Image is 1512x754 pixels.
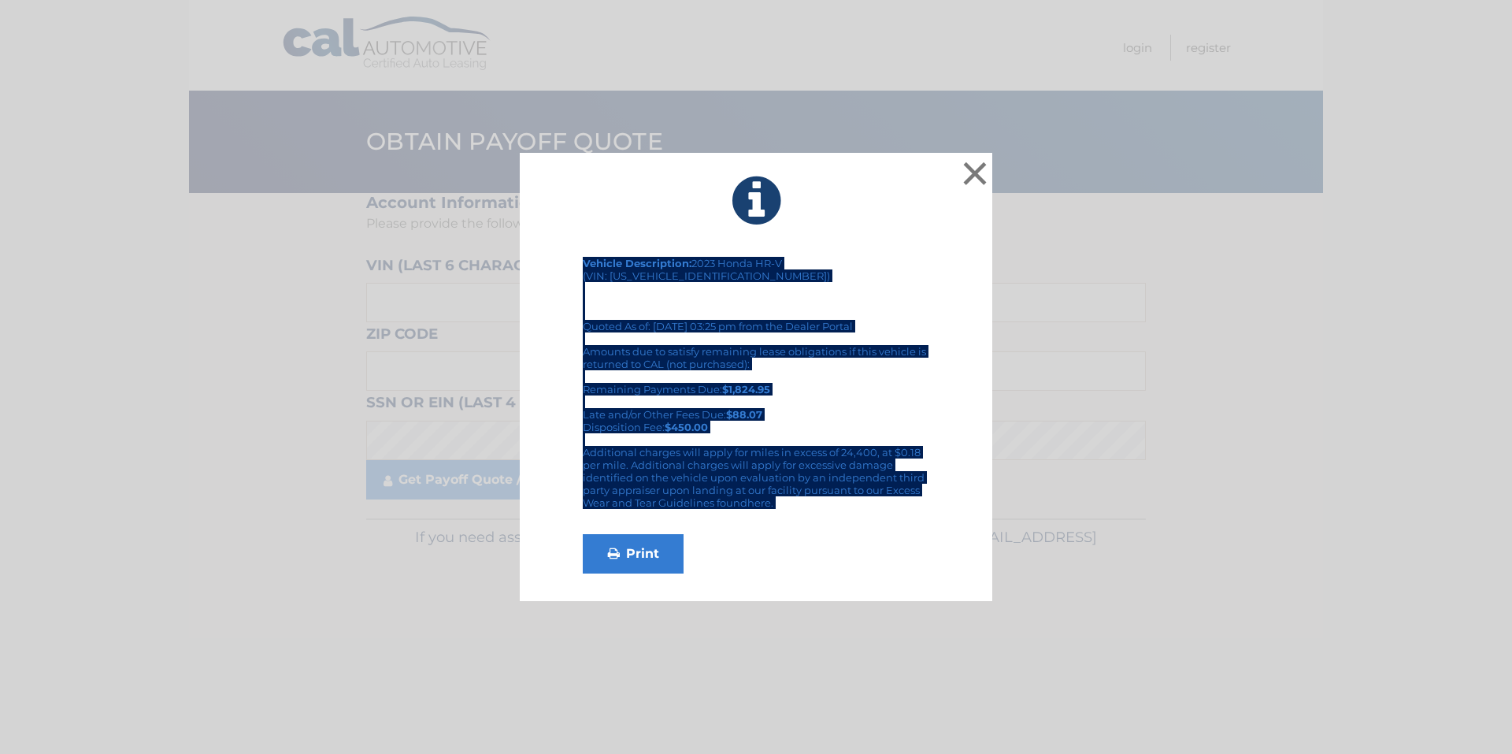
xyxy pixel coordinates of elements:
[583,257,929,446] div: 2023 Honda HR-V (VIN: [US_VEHICLE_IDENTIFICATION_NUMBER]) Quoted As of: [DATE] 03:25 pm from the ...
[726,408,762,421] b: $88.07
[959,158,991,189] button: ×
[665,421,708,433] strong: $450.00
[722,383,770,396] b: $1,824.95
[583,257,691,269] strong: Vehicle Description:
[583,534,684,574] a: Print
[583,446,929,522] div: Additional charges will apply for miles in excess of 24,400, at $0.18 per mile. Additional charge...
[583,345,929,433] div: Amounts due to satisfy remaining lease obligations if this vehicle is returned to CAL (not purcha...
[747,496,771,509] a: here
